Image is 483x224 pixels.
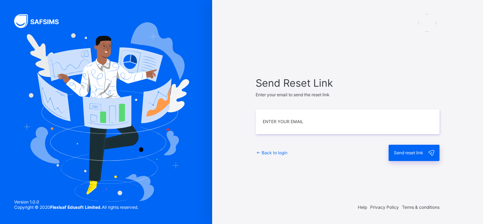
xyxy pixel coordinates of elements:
[14,199,138,205] span: Version 1.0.0
[23,22,190,201] img: Hero Image
[262,150,287,155] span: Back to login
[370,205,399,210] span: Privacy Policy
[358,205,367,210] span: Help
[402,205,440,210] span: Terms & conditions
[256,77,440,89] span: Send Reset Link
[256,92,330,97] span: Enter your email to send the reset link
[14,14,67,28] img: SAFSIMS Logo
[14,205,138,210] span: Copyright © 2020 All rights reserved.
[50,205,102,210] strong: Flexisaf Edusoft Limited.
[394,150,423,155] span: Send reset link
[256,150,287,155] a: Back to login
